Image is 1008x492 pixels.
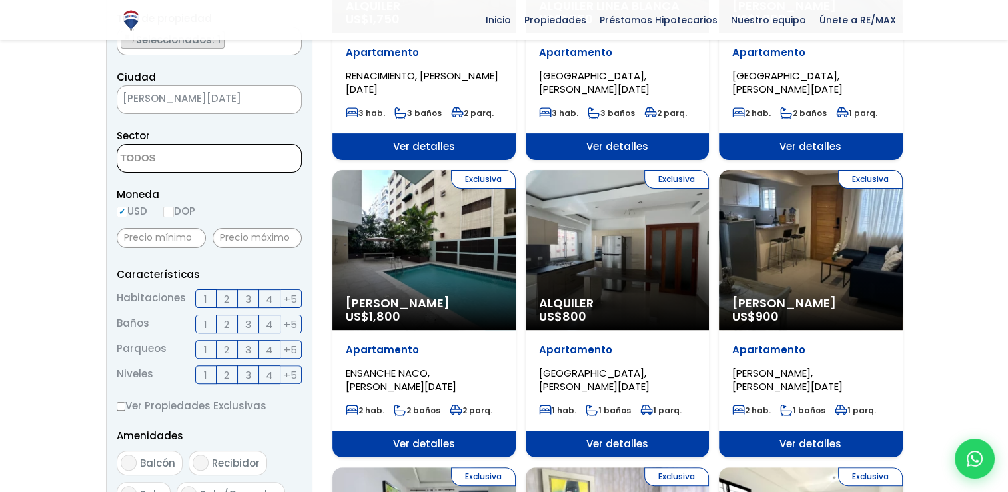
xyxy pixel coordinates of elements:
span: Ver detalles [719,133,902,160]
span: Exclusiva [451,467,516,486]
span: Exclusiva [451,170,516,189]
p: Apartamento [732,343,889,357]
span: SANTO DOMINGO DE GUZMÁN [117,85,302,114]
span: Ver detalles [526,133,709,160]
span: 2 baños [780,107,827,119]
span: Recibidor [212,456,260,470]
span: 3 baños [394,107,442,119]
span: 3 [245,316,251,333]
input: Recibidor [193,455,209,471]
span: 2 baños [394,405,440,416]
span: 900 [756,308,779,325]
span: Inicio [479,10,518,30]
span: 3 baños [588,107,635,119]
span: 2 [224,367,229,383]
input: Precio mínimo [117,228,206,248]
span: 3 [245,367,251,383]
span: Ver detalles [332,133,516,160]
span: 1,800 [369,308,400,325]
span: 1 parq. [640,405,682,416]
input: DOP [163,207,174,217]
p: Características [117,266,302,283]
span: 4 [266,341,272,358]
span: 1 parq. [835,405,876,416]
span: [PERSON_NAME] [346,297,502,310]
span: 2 [224,291,229,307]
span: 1 baños [586,405,631,416]
span: Ciudad [117,70,156,84]
span: 2 parq. [644,107,687,119]
span: Propiedades [518,10,593,30]
span: 2 hab. [346,405,384,416]
span: US$ [732,308,779,325]
span: 4 [266,367,272,383]
button: Remove all items [268,89,288,111]
span: +5 [284,291,297,307]
span: 800 [562,308,586,325]
span: Sector [117,129,150,143]
span: 1 hab. [539,405,576,416]
span: 3 hab. [346,107,385,119]
span: 2 [224,316,229,333]
span: 3 [245,341,251,358]
span: Préstamos Hipotecarios [593,10,724,30]
input: Ver Propiedades Exclusivas [117,402,125,411]
span: [PERSON_NAME], [PERSON_NAME][DATE] [732,366,843,393]
label: USD [117,203,147,219]
span: 2 parq. [450,405,492,416]
span: Exclusiva [644,467,709,486]
a: Exclusiva [PERSON_NAME] US$900 Apartamento [PERSON_NAME], [PERSON_NAME][DATE] 2 hab. 1 baños 1 pa... [719,170,902,457]
span: 1 baños [780,405,825,416]
span: Ver detalles [332,431,516,457]
span: 2 hab. [732,405,771,416]
span: Alquiler [539,297,696,310]
span: 2 hab. [732,107,771,119]
span: Exclusiva [838,467,903,486]
span: Únete a RE/MAX [813,10,903,30]
label: Ver Propiedades Exclusivas [117,397,302,414]
img: Logo de REMAX [119,9,143,32]
input: USD [117,207,127,217]
span: 1 [204,367,207,383]
input: Precio máximo [213,228,302,248]
span: Exclusiva [838,170,903,189]
a: Exclusiva Alquiler US$800 Apartamento [GEOGRAPHIC_DATA], [PERSON_NAME][DATE] 1 hab. 1 baños 1 par... [526,170,709,457]
p: Amenidades [117,427,302,444]
label: DOP [163,203,195,219]
input: Balcón [121,455,137,471]
span: 1 parq. [836,107,877,119]
p: Apartamento [346,46,502,59]
span: [PERSON_NAME] [732,297,889,310]
span: Baños [117,315,149,333]
p: Apartamento [346,343,502,357]
span: 1 [204,341,207,358]
span: +5 [284,316,297,333]
textarea: Search [117,145,247,173]
span: Habitaciones [117,289,186,308]
span: SANTO DOMINGO DE GUZMÁN [117,89,268,108]
a: Exclusiva [PERSON_NAME] US$1,800 Apartamento ENSANCHE NACO, [PERSON_NAME][DATE] 2 hab. 2 baños 2 ... [332,170,516,457]
span: 1 [204,316,207,333]
span: × [281,94,288,106]
span: 3 [245,291,251,307]
span: RENACIMIENTO, [PERSON_NAME][DATE] [346,69,498,96]
span: Ver detalles [526,431,709,457]
span: Balcón [140,456,175,470]
span: ENSANCHE NACO, [PERSON_NAME][DATE] [346,366,456,393]
span: [GEOGRAPHIC_DATA], [PERSON_NAME][DATE] [539,69,650,96]
span: Exclusiva [644,170,709,189]
span: Ver detalles [719,431,902,457]
span: 2 [224,341,229,358]
span: US$ [539,308,586,325]
span: × [287,31,294,43]
span: +5 [284,367,297,383]
span: 1 [204,291,207,307]
p: Apartamento [732,46,889,59]
span: Parqueos [117,340,167,359]
textarea: Search [117,27,125,56]
span: +5 [284,341,297,358]
span: Nuestro equipo [724,10,813,30]
p: Apartamento [539,343,696,357]
span: 3 hab. [539,107,578,119]
p: Apartamento [539,46,696,59]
